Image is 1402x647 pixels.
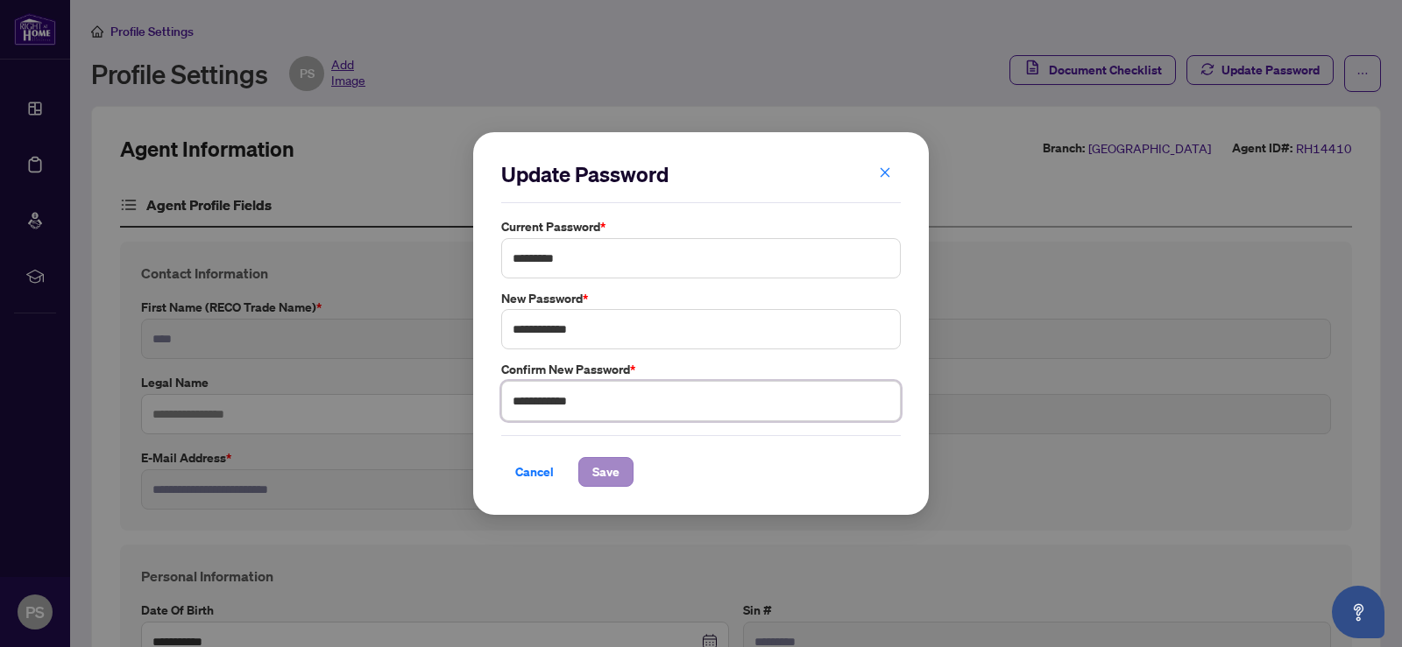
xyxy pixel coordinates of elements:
[592,458,620,486] span: Save
[501,457,568,487] button: Cancel
[515,458,554,486] span: Cancel
[1332,586,1384,638] button: Open asap
[501,360,901,379] label: Confirm New Password
[501,289,901,308] label: New Password
[578,457,634,487] button: Save
[879,166,891,179] span: close
[501,160,901,188] h2: Update Password
[501,217,901,236] label: Current Password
